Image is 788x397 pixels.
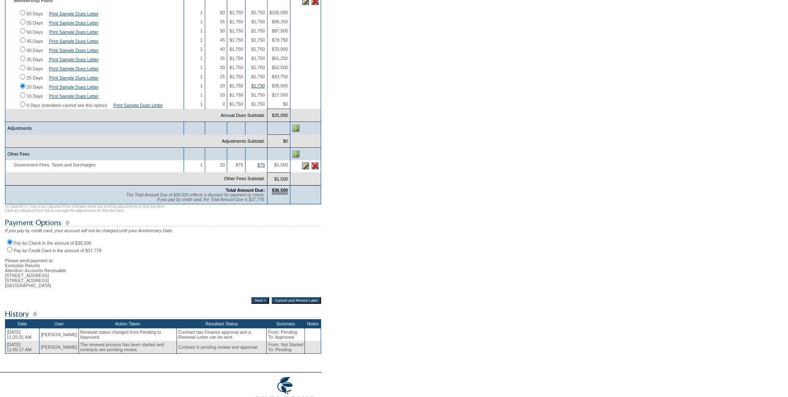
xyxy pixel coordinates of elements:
[312,162,319,169] img: Delete this line item
[200,65,203,70] span: 1
[292,125,299,132] img: Add Adjustments line item
[7,162,100,167] span: Government Fees, Taxes and Surcharges
[272,19,288,24] span: $96,250
[177,341,267,354] td: Contract is pending review and approval.
[267,328,305,341] td: From: Pending To: Approved
[272,188,288,194] span: $36,500
[5,328,39,341] td: [DATE] 11:25:01 AM
[49,48,98,53] a: Print Sample Dues Letter
[49,57,98,62] a: Print Sample Dues Letter
[27,103,107,108] label: 0 Days (members cannot see this option)
[251,10,265,15] span: $1,750
[27,57,43,62] label: 35 Days
[272,92,288,97] span: $17,500
[49,75,98,80] a: Print Sample Dues Letter
[229,92,243,97] span: $1,750
[229,28,243,33] span: $1,750
[200,102,203,107] span: 1
[27,94,43,99] label: 10 Days
[200,47,203,52] span: 1
[251,83,265,88] a: $1,750
[251,47,265,52] span: $1,750
[267,319,305,328] th: Summary
[5,135,268,148] td: Adjustments Subtotal:
[251,65,265,70] span: $1,750
[27,48,43,53] label: 40 Days
[302,162,309,169] img: Edit this line item
[220,37,225,42] span: 45
[251,297,269,304] input: Next >
[14,248,101,253] label: Pay by Credit Card in the amount of $37,778
[5,253,321,288] div: Please send payment to: Exclusive Resorts Attention: Accounts Receivable [STREET_ADDRESS] [STREET...
[267,109,290,122] td: $35,000
[177,328,267,341] td: Contract has Finance approval and a Renewal Letter can be sent.
[49,94,98,99] a: Print Sample Dues Letter
[274,162,288,167] span: $1,500
[270,10,288,15] span: $105,000
[258,162,265,167] a: $75
[272,74,288,79] span: $43,750
[79,341,177,354] td: The renewal process has been started and contracts are pending review.
[236,162,243,167] span: $75
[251,102,265,107] span: $1,750
[283,102,288,107] span: $0
[27,39,43,44] label: 45 Days
[220,74,225,79] span: 25
[220,19,225,24] span: 55
[272,65,288,70] span: $52,500
[200,56,203,61] span: 1
[267,172,290,185] td: $1,500
[251,19,265,24] span: $1,750
[27,11,43,16] label: 60 Days
[113,103,163,108] a: Print Sample Dues Letter
[229,83,243,88] span: $1,750
[220,83,225,88] span: 20
[267,341,305,354] td: From: Not Started To: Pending
[5,309,321,319] img: subTtlHistory.gif
[220,92,225,97] span: 10
[229,47,243,52] span: $1,750
[200,37,203,42] span: 1
[229,56,243,61] span: $1,750
[14,241,91,246] label: Pay by Check in the amount of $36,500
[251,92,265,97] span: $1,750
[272,37,288,42] span: $78,750
[220,28,225,33] span: 50
[5,185,268,204] td: Total Amount Due:
[49,39,98,44] a: Print Sample Dues Letter
[272,297,321,304] input: Cancel and Renew Later
[27,66,43,71] label: 30 Days
[200,10,203,15] span: 1
[305,319,321,328] th: Notes
[220,65,225,70] span: 30
[49,66,98,71] a: Print Sample Dues Letter
[223,102,225,107] span: 0
[5,109,268,122] td: Annual Dues Subtotal:
[251,74,265,79] span: $1,750
[49,30,98,35] a: Print Sample Dues Letter
[251,37,265,42] span: $1,750
[200,162,203,167] span: 1
[220,10,225,15] span: 60
[272,56,288,61] span: $61,250
[49,84,98,89] a: Print Sample Dues Letter
[5,148,184,161] td: Other Fees
[200,19,203,24] span: 1
[220,47,225,52] span: 40
[126,193,265,202] span: The Total Amount Due of $36,500 reflects a discount for payment by check. If you pay by credit ca...
[39,328,79,341] td: [PERSON_NAME]
[5,228,173,233] span: If you pay by credit card, your account will not be charged until your Anniversary Date.
[229,102,243,107] span: $1,750
[272,47,288,52] span: $70,000
[49,11,98,16] a: Print Sample Dues Letter
[5,204,165,213] span: An asterisk (*) next to an Adjusted Price indicates there are existing adjustments to that line i...
[27,30,43,35] label: 50 Days
[220,56,225,61] span: 35
[5,172,268,185] td: Other Fees Subtotal:
[79,328,177,341] td: Renewal status changed from Pending to Approved.
[27,20,43,25] label: 55 Days
[229,10,243,15] span: $1,750
[5,218,321,228] img: subTtlPaymentOptions.gif
[251,56,265,61] span: $1,750
[229,19,243,24] span: $1,750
